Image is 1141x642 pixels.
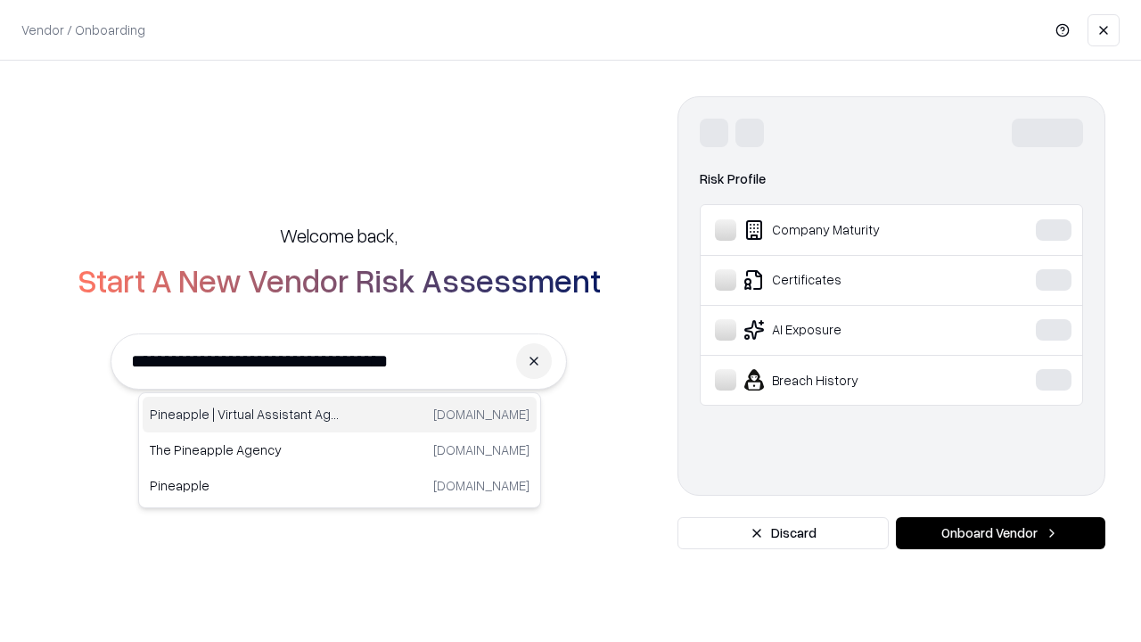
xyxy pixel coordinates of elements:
div: Suggestions [138,392,541,508]
p: [DOMAIN_NAME] [433,405,529,424]
button: Discard [677,517,889,549]
p: Vendor / Onboarding [21,21,145,39]
h2: Start A New Vendor Risk Assessment [78,262,601,298]
div: Risk Profile [700,169,1083,190]
p: [DOMAIN_NAME] [433,476,529,495]
h5: Welcome back, [280,223,398,248]
p: Pineapple [150,476,340,495]
p: [DOMAIN_NAME] [433,440,529,459]
p: The Pineapple Agency [150,440,340,459]
div: Certificates [715,269,981,291]
p: Pineapple | Virtual Assistant Agency [150,405,340,424]
div: Company Maturity [715,219,981,241]
button: Onboard Vendor [896,517,1105,549]
div: Breach History [715,369,981,391]
div: AI Exposure [715,319,981,341]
